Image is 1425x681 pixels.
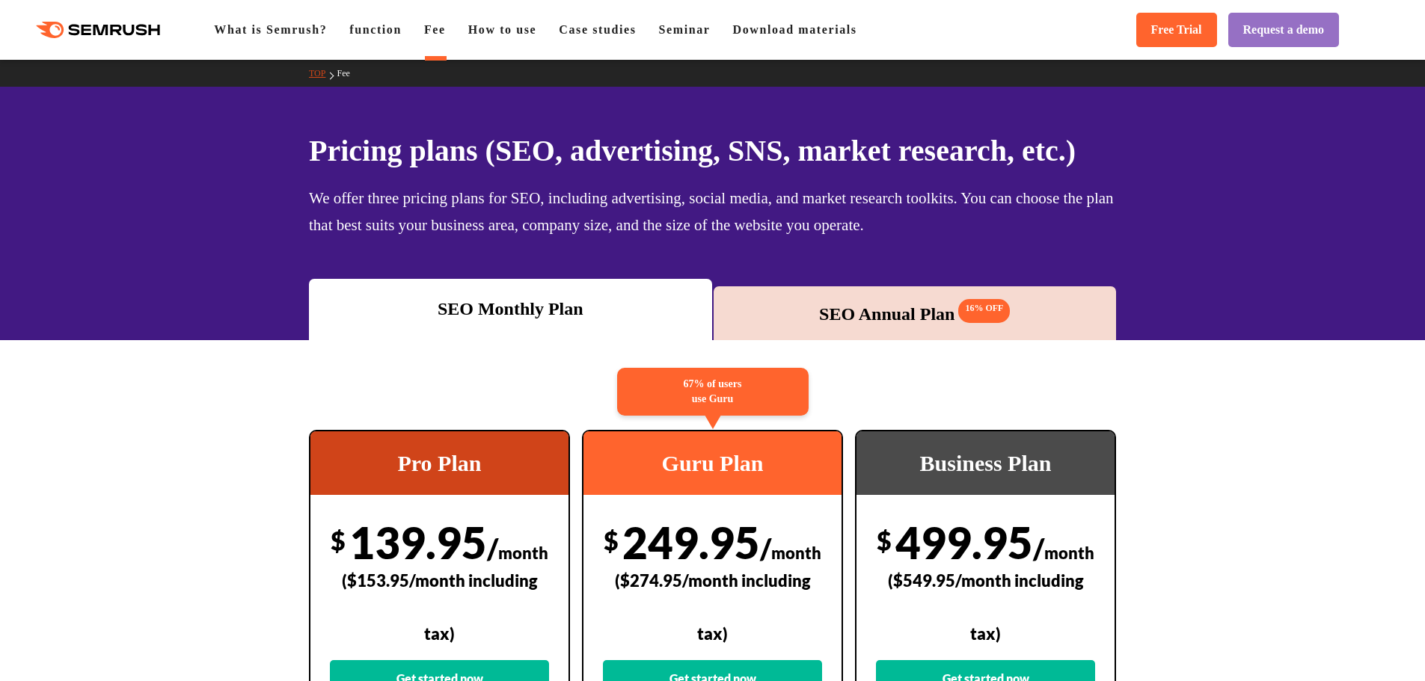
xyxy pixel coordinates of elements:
font: We offer three pricing plans for SEO, including advertising, social media, and market research to... [309,189,1114,234]
font: $ [331,525,346,555]
font: ($274.95/month including tax) [615,570,811,644]
a: Download materials [733,23,857,36]
font: Free Trial [1151,23,1202,36]
font: TOP [309,68,325,78]
font: Business Plan [920,451,1052,475]
a: Fee [424,23,446,36]
a: Request a demo [1228,13,1339,47]
font: Fee [337,68,349,78]
font: SEO Monthly Plan [438,299,583,318]
font: / [1033,531,1044,565]
font: SEO Annual Plan [819,304,954,324]
font: 139.95 [349,517,487,568]
a: TOP [309,68,337,78]
a: Case studies [559,23,636,36]
font: Request a demo [1243,23,1324,36]
font: 499.95 [895,517,1033,568]
font: use Guru [692,393,734,404]
a: Fee [337,68,361,78]
a: Free Trial [1136,13,1217,47]
font: $ [604,525,619,555]
a: function [349,23,402,36]
font: month [771,543,821,563]
a: What is Semrush? [214,23,327,36]
font: Pro Plan [398,451,482,475]
font: 249.95 [622,517,760,568]
font: ($153.95/month including tax) [342,570,538,644]
font: Pricing plans (SEO, advertising, SNS, market research, etc.) [309,134,1076,167]
a: Seminar [659,23,711,36]
font: Guru Plan [662,451,764,475]
font: / [760,531,771,565]
font: $ [877,525,892,555]
font: 67% of users [684,378,742,389]
a: How to use [468,23,537,36]
font: month [1044,543,1094,563]
font: / [487,531,498,565]
font: 16% OFF [965,303,1003,313]
font: ($549.95/month including tax) [888,570,1084,644]
font: month [498,543,548,563]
